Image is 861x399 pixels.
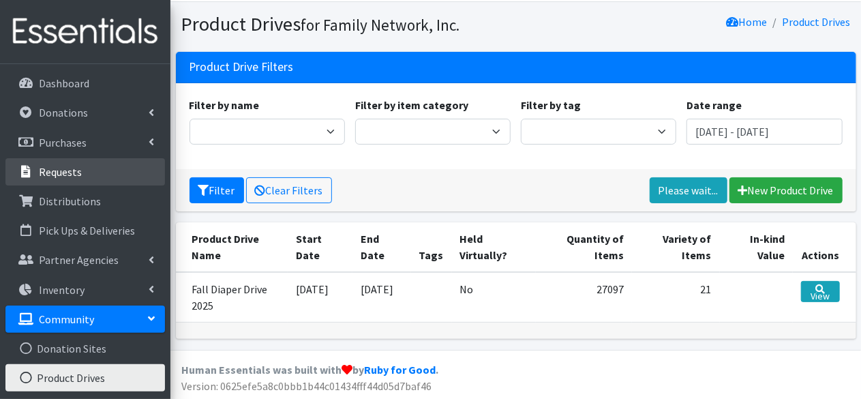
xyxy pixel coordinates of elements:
[190,60,294,74] h3: Product Drive Filters
[5,217,165,244] a: Pick Ups & Deliveries
[39,194,101,208] p: Distributions
[536,222,632,272] th: Quantity of Items
[793,222,856,272] th: Actions
[181,363,438,376] strong: Human Essentials was built with by .
[801,281,840,302] a: View
[39,283,85,297] p: Inventory
[632,222,719,272] th: Variety of Items
[39,165,82,179] p: Requests
[352,272,411,323] td: [DATE]
[729,177,843,203] a: New Product Drive
[5,99,165,126] a: Donations
[650,177,727,203] a: Please wait...
[288,272,352,323] td: [DATE]
[521,97,581,113] label: Filter by tag
[5,129,165,156] a: Purchases
[181,379,432,393] span: Version: 0625efe5a8c0bbb1b44c01434fff44d05d7baf46
[452,272,537,323] td: No
[288,222,352,272] th: Start Date
[5,9,165,55] img: HumanEssentials
[364,363,436,376] a: Ruby for Good
[5,188,165,215] a: Distributions
[720,222,793,272] th: In-kind Value
[783,15,851,29] a: Product Drives
[355,97,468,113] label: Filter by item category
[5,335,165,362] a: Donation Sites
[5,158,165,186] a: Requests
[632,272,719,323] td: 21
[176,222,288,272] th: Product Drive Name
[301,15,460,35] small: for Family Network, Inc.
[5,70,165,97] a: Dashboard
[39,224,135,237] p: Pick Ups & Deliveries
[5,276,165,304] a: Inventory
[5,246,165,274] a: Partner Agencies
[39,136,87,149] p: Purchases
[727,15,768,29] a: Home
[452,222,537,272] th: Held Virtually?
[5,306,165,333] a: Community
[190,177,244,203] button: Filter
[39,76,89,90] p: Dashboard
[5,364,165,391] a: Product Drives
[39,106,88,119] p: Donations
[686,119,842,145] input: January 1, 2011 - December 31, 2011
[190,97,260,113] label: Filter by name
[686,97,742,113] label: Date range
[39,253,119,267] p: Partner Agencies
[411,222,452,272] th: Tags
[181,12,511,36] h1: Product Drives
[246,177,332,203] a: Clear Filters
[176,272,288,323] td: Fall Diaper Drive 2025
[39,312,94,326] p: Community
[536,272,632,323] td: 27097
[352,222,411,272] th: End Date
